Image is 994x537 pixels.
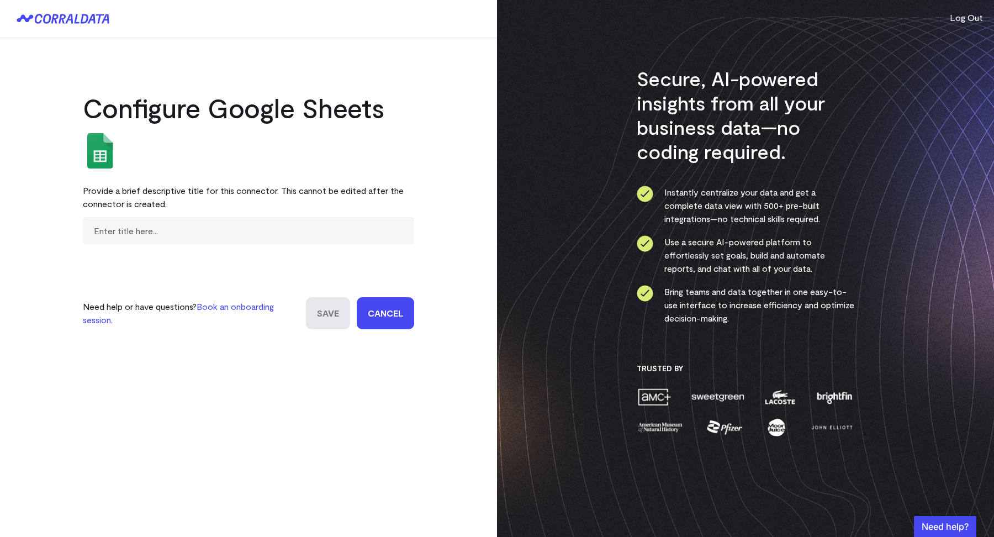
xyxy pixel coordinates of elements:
[810,418,854,437] img: john-elliott-25751c40.png
[690,387,745,407] img: sweetgreen-1d1fb32c.png
[764,387,796,407] img: lacoste-7a6b0538.png
[765,418,787,437] img: moon-juice-c312e729.png
[306,297,350,329] input: Save
[637,285,855,325] li: Bring teams and data together in one easy-to-use interface to increase efficiency and optimize de...
[83,300,299,327] p: Need help or have questions?
[950,11,983,24] button: Log Out
[637,186,855,225] li: Instantly centralize your data and get a complete data view with 500+ pre-built integrations—no t...
[637,364,855,373] h3: Trusted By
[637,418,684,437] img: amnh-5afada46.png
[637,285,653,302] img: ico-check-circle-4b19435c.svg
[637,66,855,164] h3: Secure, AI-powered insights from all your business data—no coding required.
[637,235,855,275] li: Use a secure AI-powered platform to effortlessly set goals, build and automate reports, and chat ...
[357,297,414,329] a: Cancel
[83,217,414,244] input: Enter title here...
[815,387,854,407] img: brightfin-a251e171.png
[637,387,672,407] img: amc-0b11a8f1.png
[83,91,414,124] h2: Configure Google Sheets
[83,133,118,169] img: google_sheets-5a4bad8e.svg
[637,235,653,252] img: ico-check-circle-4b19435c.svg
[83,177,414,217] div: Provide a brief descriptive title for this connector. This cannot be edited after the connector i...
[637,186,653,202] img: ico-check-circle-4b19435c.svg
[706,418,744,437] img: pfizer-e137f5fc.png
